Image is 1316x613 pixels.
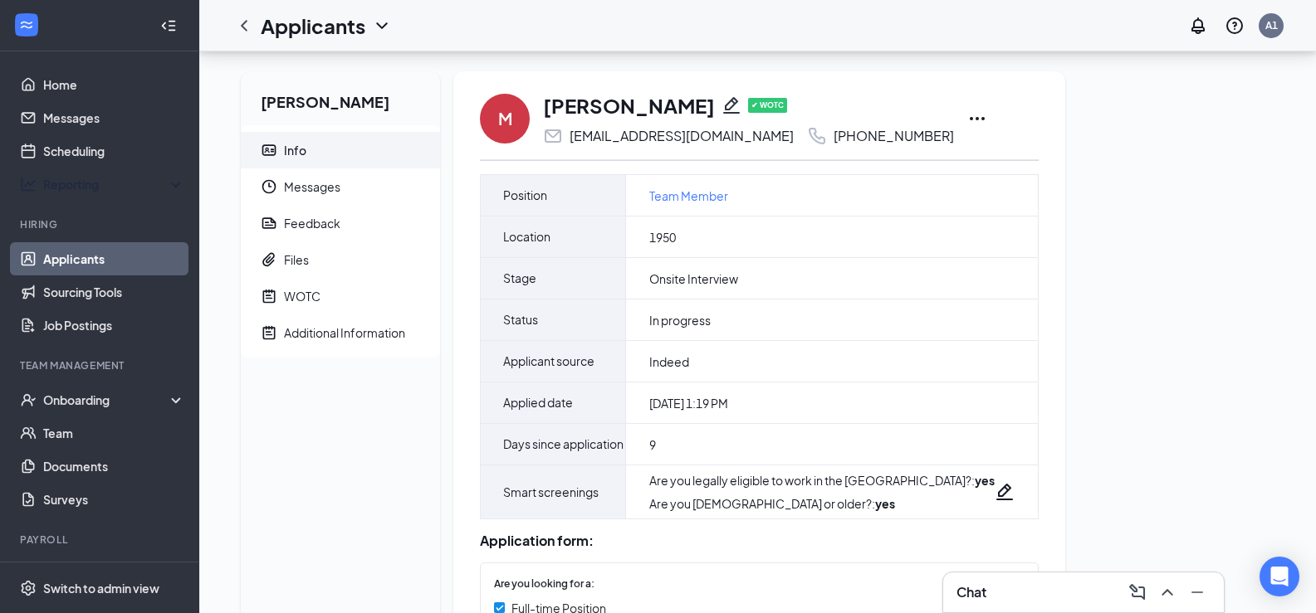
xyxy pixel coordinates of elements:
svg: Settings [20,580,37,596]
div: Onboarding [43,392,171,408]
a: PaperclipFiles [241,241,440,278]
svg: ContactCard [261,142,277,158]
div: Feedback [284,215,340,231]
span: Position [503,175,547,216]
span: Smart screenings [503,472,599,513]
a: Applicants [43,242,185,275]
strong: yes [975,473,995,488]
svg: Ellipses [967,109,987,129]
div: [EMAIL_ADDRESS][DOMAIN_NAME] [570,128,794,144]
a: Messages [43,101,185,134]
svg: Notifications [1188,16,1208,36]
button: ComposeMessage [1124,579,1151,606]
button: Minimize [1184,579,1211,606]
a: Job Postings [43,309,185,342]
span: Indeed [649,353,689,370]
a: Documents [43,450,185,483]
button: ChevronUp [1154,579,1181,606]
div: Application form: [480,533,1039,549]
span: Are you looking for a: [494,577,594,592]
span: Messages [284,168,427,205]
div: M [498,107,512,130]
svg: WorkstreamLogo [18,17,35,33]
div: A1 [1265,18,1278,32]
div: Additional Information [284,324,405,341]
a: Sourcing Tools [43,275,185,309]
svg: Pencil [995,482,1015,502]
svg: Pencil [722,95,741,115]
svg: QuestionInfo [1225,16,1245,36]
span: Onsite Interview [649,270,738,287]
span: ✔ WOTC [748,98,787,113]
a: Team Member [649,187,728,205]
h1: [PERSON_NAME] [543,91,715,119]
div: Are you [DEMOGRAPHIC_DATA] or older? : [649,495,995,512]
a: Scheduling [43,134,185,168]
svg: ChevronUp [1157,582,1177,602]
div: [PHONE_NUMBER] [834,128,954,144]
strong: yes [875,496,895,511]
h3: Chat [956,583,986,601]
svg: Report [261,215,277,231]
a: ReportFeedback [241,205,440,241]
svg: NoteActive [261,288,277,304]
svg: ChevronLeft [234,16,254,36]
svg: Analysis [20,176,37,192]
a: NoteActiveWOTC [241,278,440,314]
div: Reporting [43,176,186,192]
h2: [PERSON_NAME] [241,71,440,125]
a: ClockMessages [241,168,440,205]
span: Status [503,299,538,340]
div: WOTC [284,288,320,304]
span: [DATE] 1:19 PM [649,395,728,411]
svg: Paperclip [261,251,277,268]
span: Location [503,216,550,257]
a: Surveys [43,483,185,516]
h1: Applicants [261,12,365,40]
svg: Phone [807,126,827,146]
svg: Minimize [1187,582,1207,602]
a: Team [43,416,185,450]
div: Team Management [20,358,182,372]
div: Open Intercom Messenger [1260,557,1299,596]
div: Hiring [20,217,182,231]
svg: Collapse [160,17,177,34]
div: Info [284,142,306,158]
svg: Email [543,126,563,146]
span: Applied date [503,382,573,423]
span: Days since application [503,424,624,465]
svg: Clock [261,178,277,195]
span: 9 [649,436,656,453]
a: PayrollCrown [43,557,185,591]
a: ContactCardInfo [241,132,440,168]
span: Stage [503,258,536,299]
a: NoteActiveAdditional Information [241,314,440,351]
svg: ChevronDown [372,16,392,36]
div: Are you legally eligible to work in the [GEOGRAPHIC_DATA]? : [649,472,995,489]
svg: NoteActive [261,324,277,341]
div: Payroll [20,533,182,547]
svg: ComposeMessage [1128,582,1147,602]
div: Files [284,251,309,268]
span: Applicant source [503,341,594,382]
span: 1950 [649,229,676,246]
span: In progress [649,312,711,328]
a: Home [43,68,185,101]
svg: UserCheck [20,392,37,408]
div: Switch to admin view [43,580,159,596]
